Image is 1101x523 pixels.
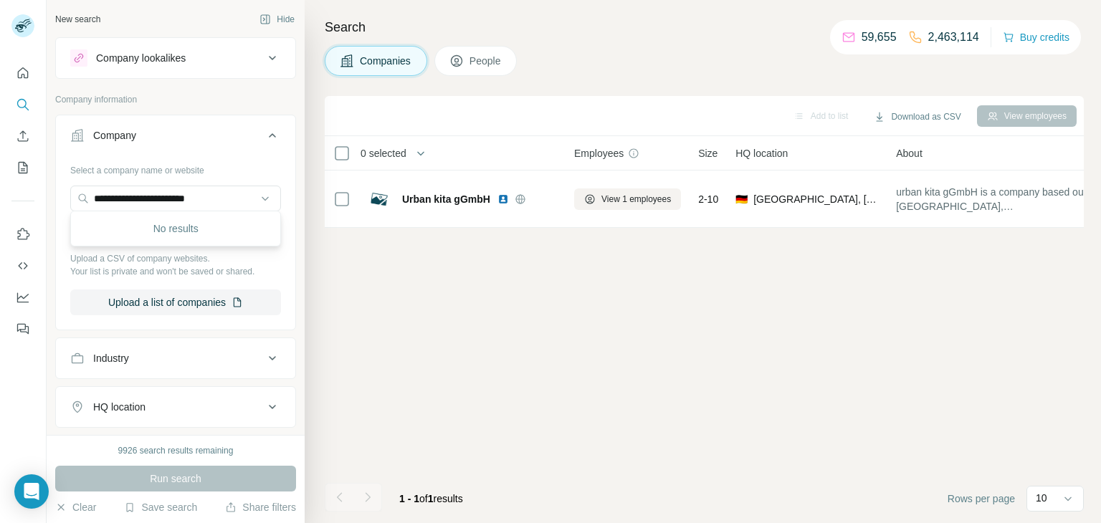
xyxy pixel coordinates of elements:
[11,60,34,86] button: Quick start
[368,188,391,211] img: Logo of Urban kita gGmbH
[11,123,34,149] button: Enrich CSV
[1003,27,1069,47] button: Buy credits
[55,500,96,514] button: Clear
[864,106,971,128] button: Download as CSV
[225,500,296,514] button: Share filters
[124,500,197,514] button: Save search
[118,444,234,457] div: 9926 search results remaining
[56,341,295,375] button: Industry
[1036,491,1047,505] p: 10
[360,54,412,68] span: Companies
[55,93,296,106] p: Company information
[470,54,502,68] span: People
[96,51,186,65] div: Company lookalikes
[574,188,681,210] button: View 1 employees
[11,284,34,310] button: Dashboard
[698,146,718,160] span: Size
[399,493,419,504] span: 1 - 1
[735,192,748,206] span: 🇩🇪
[93,400,146,414] div: HQ location
[56,41,295,75] button: Company lookalikes
[14,474,49,509] div: Open Intercom Messenger
[249,9,305,30] button: Hide
[56,118,295,158] button: Company
[93,351,129,365] div: Industry
[70,289,281,315] button: Upload a list of companies
[361,146,406,160] span: 0 selected
[399,493,463,504] span: results
[70,158,281,177] div: Select a company name or website
[11,253,34,279] button: Use Surfe API
[735,146,788,160] span: HQ location
[428,493,434,504] span: 1
[896,146,923,160] span: About
[948,491,1015,506] span: Rows per page
[419,493,428,504] span: of
[574,146,624,160] span: Employees
[325,17,1084,37] h4: Search
[753,192,879,206] span: [GEOGRAPHIC_DATA], [GEOGRAPHIC_DATA]
[56,390,295,424] button: HQ location
[862,29,897,46] p: 59,655
[698,192,718,206] span: 2-10
[11,155,34,181] button: My lists
[11,316,34,342] button: Feedback
[70,252,281,265] p: Upload a CSV of company websites.
[70,265,281,278] p: Your list is private and won't be saved or shared.
[55,13,100,26] div: New search
[93,128,136,143] div: Company
[402,192,490,206] span: Urban kita gGmbH
[11,92,34,117] button: Search
[928,29,979,46] p: 2,463,114
[11,221,34,247] button: Use Surfe on LinkedIn
[74,214,277,243] div: No results
[497,193,509,205] img: LinkedIn logo
[601,193,671,206] span: View 1 employees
